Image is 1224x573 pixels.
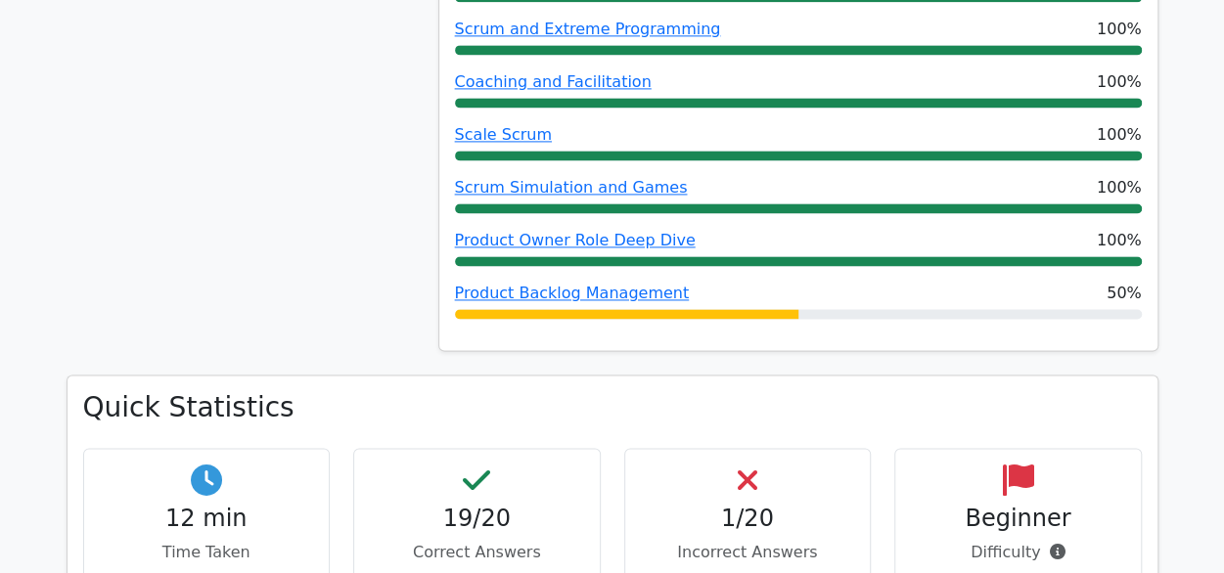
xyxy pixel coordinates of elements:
[641,540,855,563] p: Incorrect Answers
[1097,70,1142,94] span: 100%
[911,540,1125,563] p: Difficulty
[455,125,552,144] a: Scale Scrum
[1097,229,1142,252] span: 100%
[455,178,688,197] a: Scrum Simulation and Games
[455,72,652,91] a: Coaching and Facilitation
[911,504,1125,532] h4: Beginner
[83,391,1142,424] h3: Quick Statistics
[455,231,696,249] a: Product Owner Role Deep Dive
[100,540,314,563] p: Time Taken
[1097,123,1142,147] span: 100%
[100,504,314,532] h4: 12 min
[1107,282,1142,305] span: 50%
[1097,176,1142,199] span: 100%
[1097,18,1142,41] span: 100%
[370,504,584,532] h4: 19/20
[455,284,690,302] a: Product Backlog Management
[641,504,855,532] h4: 1/20
[370,540,584,563] p: Correct Answers
[455,20,721,38] a: Scrum and Extreme Programming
